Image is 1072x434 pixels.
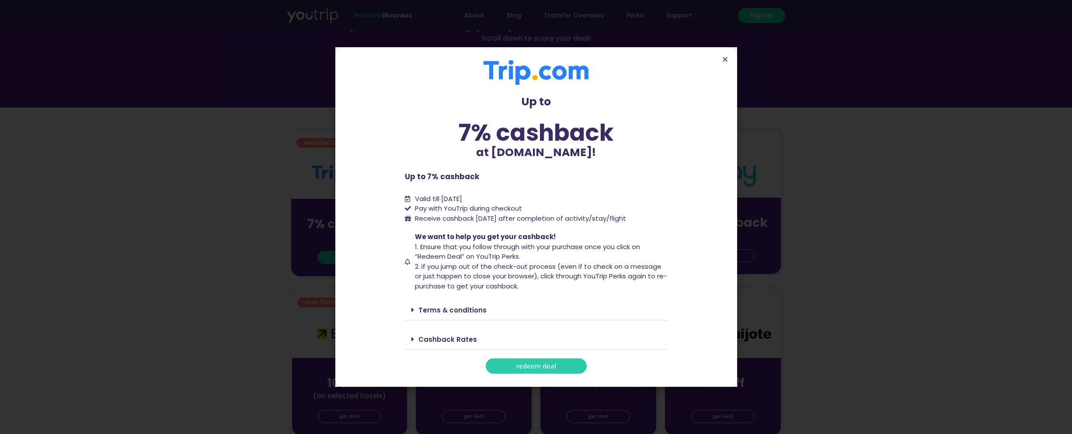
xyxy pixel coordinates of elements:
div: Terms & conditions [405,300,667,320]
p: at [DOMAIN_NAME]! [405,144,667,161]
div: Cashback Rates [405,329,667,350]
span: Valid till [DATE] [415,194,462,203]
b: Up to 7% cashback [405,171,479,182]
span: We want to help you get your cashback! [415,232,556,241]
span: redeem deal [516,363,556,369]
div: 7% cashback [405,121,667,144]
span: 1. Ensure that you follow through with your purchase once you click on “Redeem Deal” on YouTrip P... [415,242,640,261]
p: Up to [405,94,667,110]
span: Receive cashback [DATE] after completion of activity/stay/flight [415,214,626,223]
span: 2. If you jump out of the check-out process (even if to check on a message or just happen to clos... [415,262,667,291]
a: redeem deal [486,358,587,374]
a: Terms & conditions [418,306,487,315]
a: Close [722,56,728,62]
a: Cashback Rates [418,335,477,344]
span: Pay with YouTrip during checkout [413,204,522,214]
